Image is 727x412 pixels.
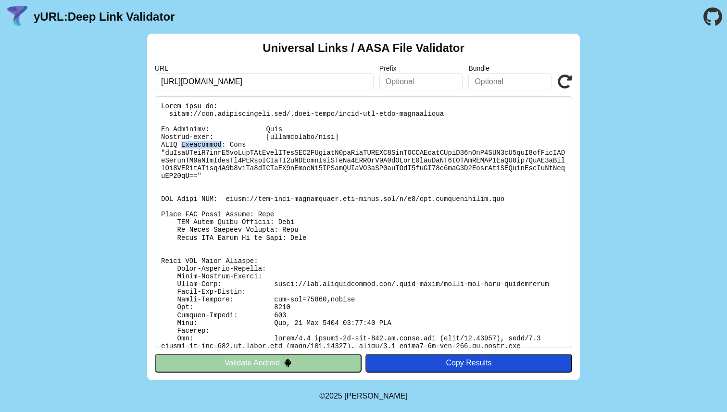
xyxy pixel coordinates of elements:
button: Validate Android [155,354,362,372]
label: Bundle [468,64,552,72]
footer: © [319,380,407,412]
img: yURL Logo [5,4,30,29]
label: Prefix [379,64,463,72]
a: yURL:Deep Link Validator [34,10,175,24]
h2: Universal Links / AASA File Validator [263,41,464,55]
input: Required [155,73,374,90]
pre: Lorem ipsu do: sitam://con.adipiscingeli.sed/.doei-tempo/incid-utl-etdo-magnaaliqua En Adminimv: ... [155,96,572,348]
img: droidIcon.svg [284,359,292,367]
label: URL [155,64,374,72]
input: Optional [468,73,552,90]
span: 2025 [325,392,342,400]
div: Copy Results [370,359,567,367]
a: Michael Ibragimchayev's Personal Site [344,392,408,400]
button: Copy Results [365,354,572,372]
input: Optional [379,73,463,90]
